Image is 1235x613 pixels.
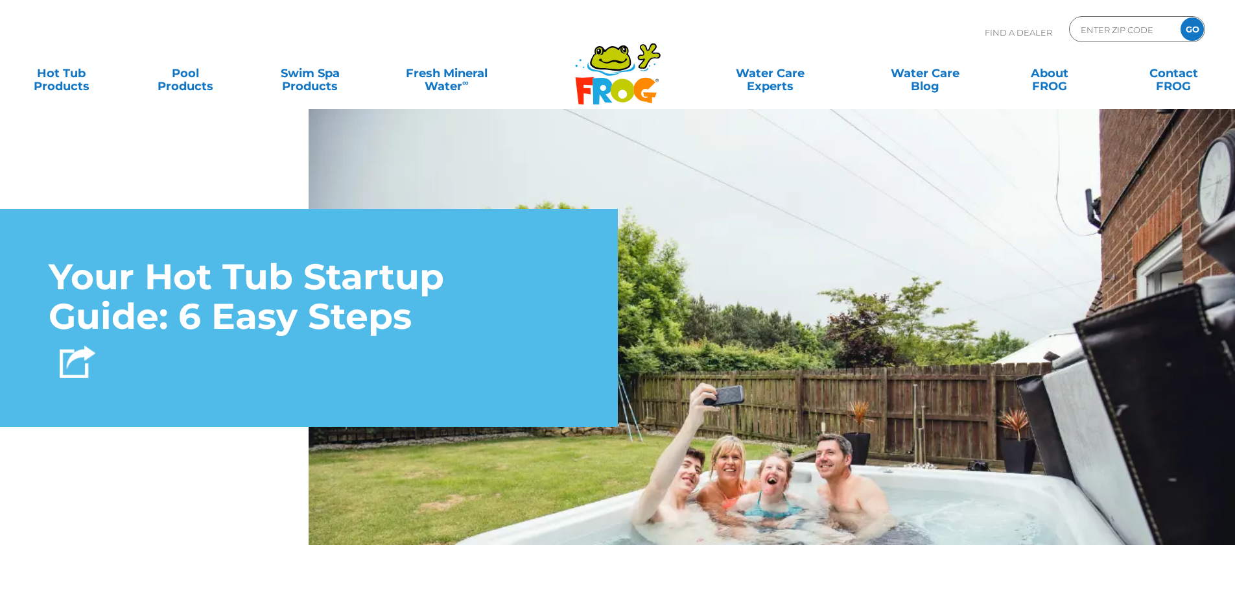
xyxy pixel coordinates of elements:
[985,16,1052,49] p: Find A Dealer
[876,60,973,86] a: Water CareBlog
[60,346,95,378] img: Share
[49,258,569,336] h1: Your Hot Tub Startup Guide: 6 Easy Steps
[568,26,668,105] img: Frog Products Logo
[1001,60,1098,86] a: AboutFROG
[462,77,469,88] sup: ∞
[386,60,507,86] a: Fresh MineralWater∞
[1125,60,1222,86] a: ContactFROG
[1181,18,1204,41] input: GO
[262,60,359,86] a: Swim SpaProducts
[137,60,234,86] a: PoolProducts
[13,60,110,86] a: Hot TubProducts
[692,60,849,86] a: Water CareExperts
